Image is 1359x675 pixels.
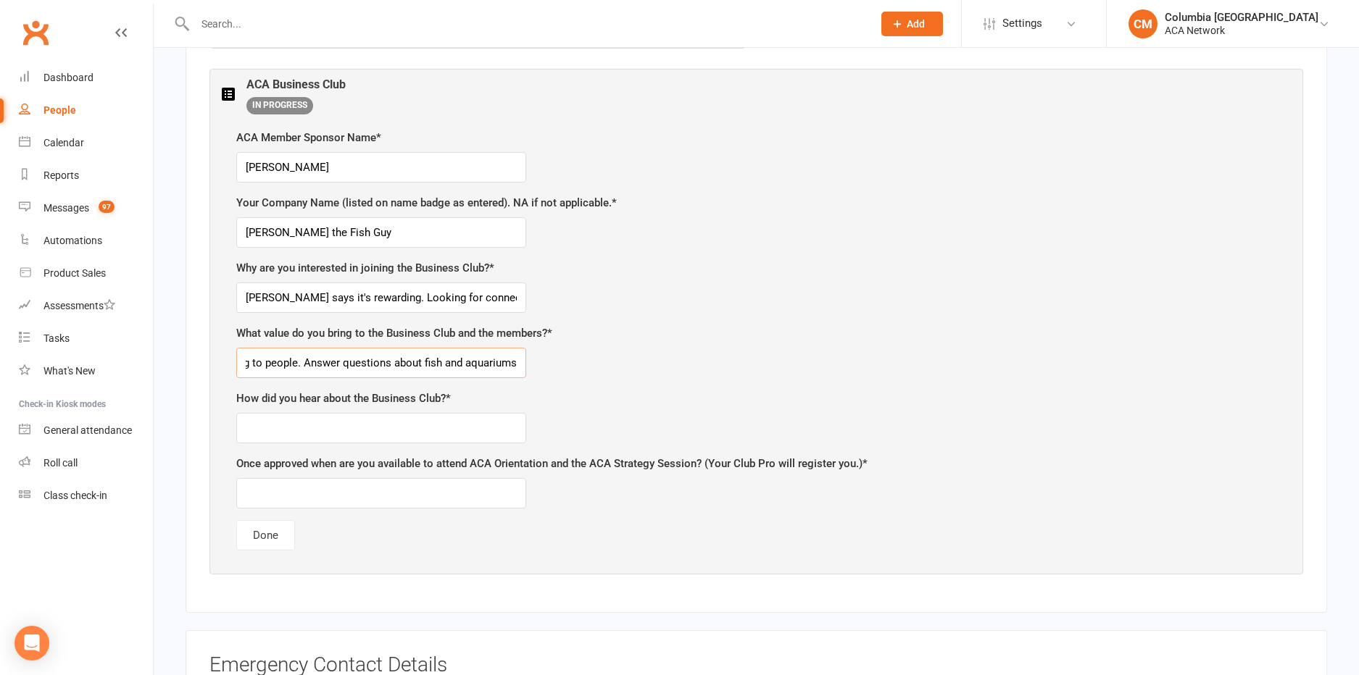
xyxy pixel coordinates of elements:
div: Assessments [43,300,115,311]
h3: ACA Business Club [246,78,346,91]
label: Why are you interested in joining the Business Club? * [236,259,494,277]
input: Search... [191,14,863,34]
a: Clubworx [17,14,54,51]
a: Reports [19,159,153,192]
a: Dashboard [19,62,153,94]
div: CM [1129,9,1158,38]
a: People [19,94,153,127]
div: What's New [43,365,96,377]
label: ACA Member Sponsor Name * [236,129,381,146]
div: People [43,104,76,116]
div: Open Intercom Messenger [14,626,49,661]
button: Done [236,520,295,550]
a: Product Sales [19,257,153,290]
a: Class kiosk mode [19,479,153,512]
div: Tasks [43,332,70,344]
div: Product Sales [43,267,106,279]
div: Automations [43,235,102,246]
a: Messages 97 [19,192,153,225]
div: Messages [43,202,89,214]
span: Settings [1002,7,1042,40]
span: 97 [99,201,115,213]
div: Columbia [GEOGRAPHIC_DATA] [1165,11,1318,24]
a: General attendance kiosk mode [19,414,153,447]
div: General attendance [43,424,132,436]
div: ACA Network [1165,24,1318,37]
label: Your Company Name (listed on name badge as entered). NA if not applicable. * [236,194,617,211]
a: Tasks [19,322,153,355]
div: Dashboard [43,72,93,83]
label: What value do you bring to the Business Club and the members? * [236,324,552,342]
a: What's New [19,355,153,387]
label: Once approved when are you available to attend ACA Orientation and the ACA Strategy Session? (You... [236,455,868,472]
a: Roll call [19,447,153,479]
div: Class check-in [43,490,107,501]
div: Roll call [43,457,78,469]
a: Assessments [19,290,153,322]
div: Calendar [43,137,84,148]
label: How did you hear about the Business Club? * [236,390,451,407]
button: Add [881,12,943,36]
a: Calendar [19,127,153,159]
span: Add [907,18,925,30]
span: IN PROGRESS [246,97,313,114]
div: Reports [43,169,79,181]
a: Automations [19,225,153,257]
